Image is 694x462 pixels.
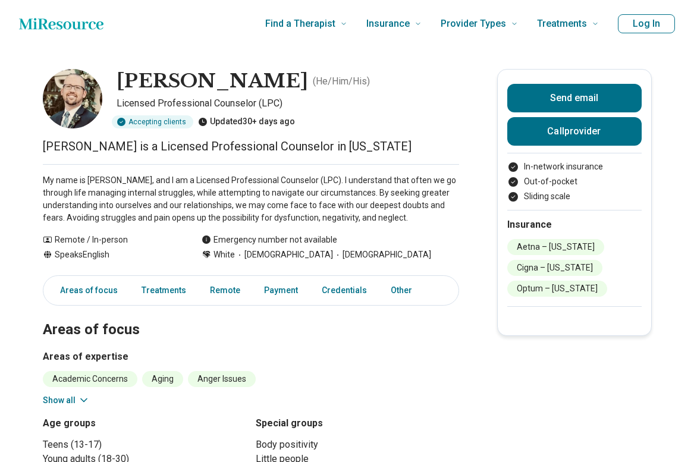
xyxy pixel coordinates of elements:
span: Treatments [537,15,587,32]
a: Treatments [134,278,193,303]
ul: Payment options [507,161,642,203]
li: Anger Issues [188,371,256,387]
div: Speaks English [43,249,178,261]
li: Body positivity [256,438,459,452]
p: [PERSON_NAME] is a Licensed Professional Counselor in [US_STATE] [43,138,459,155]
li: In-network insurance [507,161,642,173]
div: Emergency number not available [202,234,337,246]
li: Sliding scale [507,190,642,203]
div: Remote / In-person [43,234,178,246]
h2: Insurance [507,218,642,232]
span: Insurance [366,15,410,32]
li: Aging [142,371,183,387]
li: Optum – [US_STATE] [507,281,607,297]
div: Updated 30+ days ago [198,115,295,128]
button: Callprovider [507,117,642,146]
span: Provider Types [441,15,506,32]
h3: Age groups [43,416,246,430]
a: Credentials [315,278,374,303]
span: Find a Therapist [265,15,335,32]
a: Home page [19,12,103,36]
h3: Special groups [256,416,459,430]
span: White [213,249,235,261]
p: Licensed Professional Counselor (LPC) [117,96,459,111]
span: [DEMOGRAPHIC_DATA] [235,249,333,261]
p: ( He/Him/His ) [313,74,370,89]
li: Aetna – [US_STATE] [507,239,604,255]
button: Send email [507,84,642,112]
img: Christopher Baumann, Licensed Professional Counselor (LPC) [43,69,102,128]
li: Out-of-pocket [507,175,642,188]
button: Show all [43,394,90,407]
a: Other [384,278,426,303]
a: Remote [203,278,247,303]
div: Accepting clients [112,115,193,128]
span: [DEMOGRAPHIC_DATA] [333,249,431,261]
a: Payment [257,278,305,303]
li: Teens (13-17) [43,438,246,452]
button: Log In [618,14,675,33]
li: Academic Concerns [43,371,137,387]
li: Cigna – [US_STATE] [507,260,602,276]
h2: Areas of focus [43,291,459,340]
p: My name is [PERSON_NAME], and I am a Licensed Professional Counselor (LPC). I understand that oft... [43,174,459,224]
h1: [PERSON_NAME] [117,69,308,94]
a: Areas of focus [46,278,125,303]
h3: Areas of expertise [43,350,459,364]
